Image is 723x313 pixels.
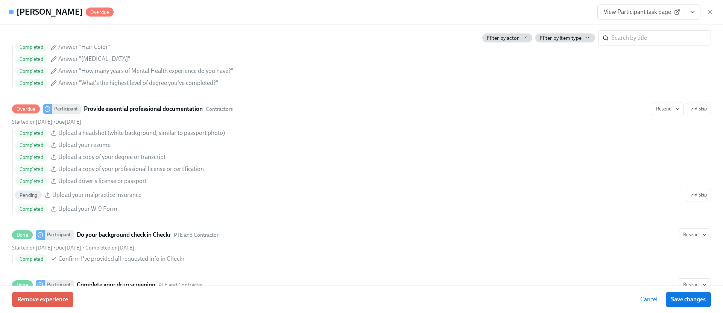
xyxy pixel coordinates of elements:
[687,103,711,115] button: OverdueParticipantProvide essential professional documentationContractorsResendStarted on[DATE] •...
[58,205,117,213] span: Upload your W-9 Form
[58,43,110,51] span: Answer "Hair Color"
[77,230,171,239] strong: Do your background check in Checkr
[45,280,74,290] div: Participant
[15,68,48,74] span: Completed
[652,103,684,115] button: OverdueParticipantProvide essential professional documentationContractorsSkipStarted on[DATE] •Du...
[687,189,711,201] button: OverdueParticipantProvide essential professional documentationContractorsResendSkipStarted on[DAT...
[58,255,185,263] span: Confirm I've provided all requested info in Checkr
[597,5,685,20] a: View Participant task page
[683,231,707,239] span: Resend
[12,282,33,288] span: Done
[12,106,40,112] span: Overdue
[55,245,81,251] span: Thursday, July 3rd 2025, 9:00 am
[15,166,48,172] span: Completed
[612,30,711,45] input: Search by title
[691,191,707,199] span: Skip
[535,33,595,42] button: Filter by item type
[15,130,48,136] span: Completed
[45,230,74,240] div: Participant
[12,245,52,251] span: Tuesday, July 1st 2025, 8:44 am
[604,8,679,16] span: View Participant task page
[12,232,33,238] span: Done
[15,192,42,198] span: Pending
[15,56,48,62] span: Completed
[15,142,48,148] span: Completed
[15,154,48,160] span: Completed
[206,106,233,113] span: This task uses the "Contractors" audience
[174,231,219,239] span: This task uses the "PTE and Contractor" audience
[58,177,147,185] span: Upload driver's license or passport
[17,296,68,303] span: Remove experience
[52,104,81,114] div: Participant
[84,104,203,113] strong: Provide essential professional documentation
[12,292,73,307] button: Remove experience
[15,178,48,184] span: Completed
[85,245,134,251] span: Monday, July 7th 2025, 1:10 pm
[55,119,81,125] span: Monday, July 7th 2025, 9:00 am
[635,292,663,307] button: Cancel
[691,105,707,113] span: Skip
[158,281,203,289] span: This task uses the "PTE and Contractor" audience
[58,129,225,137] span: Upload a headshot (white background, similar to passport photo)
[12,119,52,125] span: Tuesday, July 1st 2025, 8:44 am
[58,79,218,87] span: Answer "What's the highest level of degree you've completed?"
[679,278,711,291] button: DoneParticipantComplete your drug screeningPTE and ContractorStarted on[DATE] •Due[DATE] • Comple...
[12,244,134,251] div: • •
[666,292,711,307] button: Save changes
[656,105,680,113] span: Resend
[12,118,81,126] div: •
[58,153,166,161] span: Upload a copy of your degree or transcript
[15,206,48,212] span: Completed
[482,33,532,42] button: Filter by actor
[15,80,48,86] span: Completed
[58,67,233,75] span: Answer "How many years of Mental Health experience do you have?"
[86,9,114,15] span: Overdue
[671,296,706,303] span: Save changes
[15,44,48,50] span: Completed
[58,141,111,149] span: Upload your resume
[540,35,582,42] span: Filter by item type
[17,6,83,18] h4: [PERSON_NAME]
[487,35,519,42] span: Filter by actor
[640,296,658,303] span: Cancel
[15,256,48,262] span: Completed
[685,5,700,20] button: View task page
[683,281,707,289] span: Resend
[52,191,141,199] span: Upload your malpractice insurance
[77,280,155,289] strong: Complete your drug screening
[58,165,204,173] span: Upload a copy of your professional license or certification
[679,228,711,241] button: DoneParticipantDo your background check in CheckrPTE and ContractorStarted on[DATE] •Due[DATE] • ...
[58,55,130,63] span: Answer "[MEDICAL_DATA]"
